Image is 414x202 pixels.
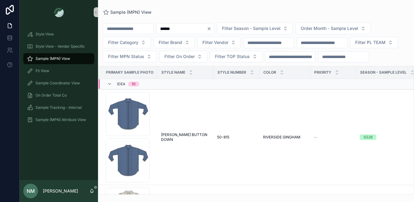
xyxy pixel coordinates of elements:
[314,70,331,75] span: PRIORITY
[23,53,94,64] a: Sample (MPN) View
[23,90,94,101] a: On Order Total Co
[36,44,85,49] span: Style View - Vendor Specific
[36,81,80,86] span: Sample Coordinator View
[217,135,256,140] a: 50-815
[153,37,195,48] button: Select Button
[36,56,70,61] span: Sample (MPN) View
[159,51,207,62] button: Select Button
[23,114,94,125] a: Sample (MPN) Attribute View
[263,135,307,140] a: RIVERSIDE GINGHAM
[36,93,67,98] span: On Order Total Co
[217,135,229,140] span: 50-815
[36,32,54,37] span: Style View
[108,39,138,46] span: Filter Category
[301,25,358,31] span: Order Month - Sample Level
[117,82,126,86] span: Idea
[103,37,151,48] button: Select Button
[164,53,195,60] span: Filter On Order
[314,135,352,140] a: --
[132,82,136,86] div: 10
[36,117,86,122] span: Sample (MPN) Attribute View
[23,41,94,52] a: Style View - Vendor Specific
[314,135,318,140] span: --
[161,132,210,142] a: [PERSON_NAME] BUTTON DOWN
[161,70,185,75] span: Style Name
[263,70,276,75] span: Color
[23,65,94,76] a: Fit View
[27,187,35,195] span: NM
[217,23,293,34] button: Select Button
[110,9,152,15] span: Sample (MPN) View
[215,53,250,60] span: Filter TOP Status
[197,37,241,48] button: Select Button
[222,25,280,31] span: Filter Season - Sample Level
[263,135,300,140] span: RIVERSIDE GINGHAM
[350,37,398,48] button: Select Button
[363,134,373,140] div: SS26
[106,70,153,75] span: PRIMARY SAMPLE PHOTO
[36,105,82,110] span: Sample Tracking - Internal
[23,102,94,113] a: Sample Tracking - Internal
[355,39,386,46] span: Filter PL TEAM
[202,39,228,46] span: Filter Vendor
[108,53,144,60] span: Filter MPN Status
[36,68,49,73] span: Fit View
[43,188,78,194] p: [PERSON_NAME]
[360,70,407,75] span: Season - Sample Level
[23,78,94,89] a: Sample Coordinator View
[103,9,152,15] a: Sample (MPN) View
[159,39,182,46] span: Filter Brand
[295,23,371,34] button: Select Button
[20,24,98,133] div: scrollable content
[217,70,246,75] span: Style Number
[54,7,64,17] img: App logo
[23,29,94,40] a: Style View
[210,51,262,62] button: Select Button
[103,51,157,62] button: Select Button
[207,26,214,31] button: Clear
